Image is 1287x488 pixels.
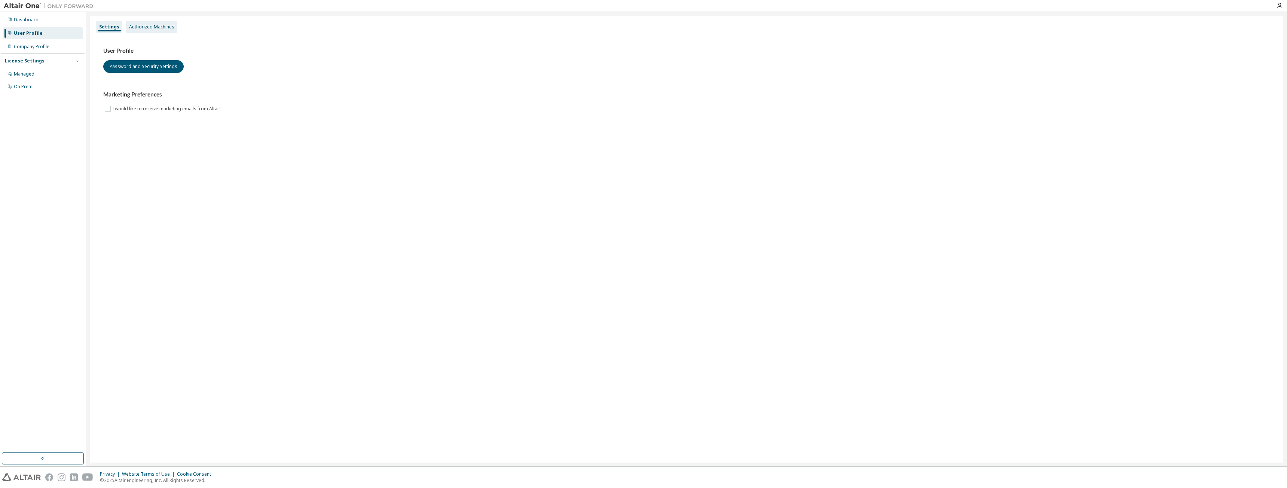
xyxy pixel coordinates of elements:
[70,473,78,481] img: linkedin.svg
[45,473,53,481] img: facebook.svg
[14,44,49,50] div: Company Profile
[103,91,1270,98] h3: Marketing Preferences
[5,58,45,64] div: License Settings
[112,104,222,113] label: I would like to receive marketing emails from Altair
[100,477,215,484] p: © 2025 Altair Engineering, Inc. All Rights Reserved.
[122,471,177,477] div: Website Terms of Use
[129,24,174,30] div: Authorized Machines
[4,2,97,10] img: Altair One
[99,24,119,30] div: Settings
[100,471,122,477] div: Privacy
[58,473,65,481] img: instagram.svg
[14,30,43,36] div: User Profile
[177,471,215,477] div: Cookie Consent
[82,473,93,481] img: youtube.svg
[103,60,184,73] button: Password and Security Settings
[14,71,34,77] div: Managed
[14,17,39,23] div: Dashboard
[2,473,41,481] img: altair_logo.svg
[103,47,1270,55] h3: User Profile
[14,84,33,90] div: On Prem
